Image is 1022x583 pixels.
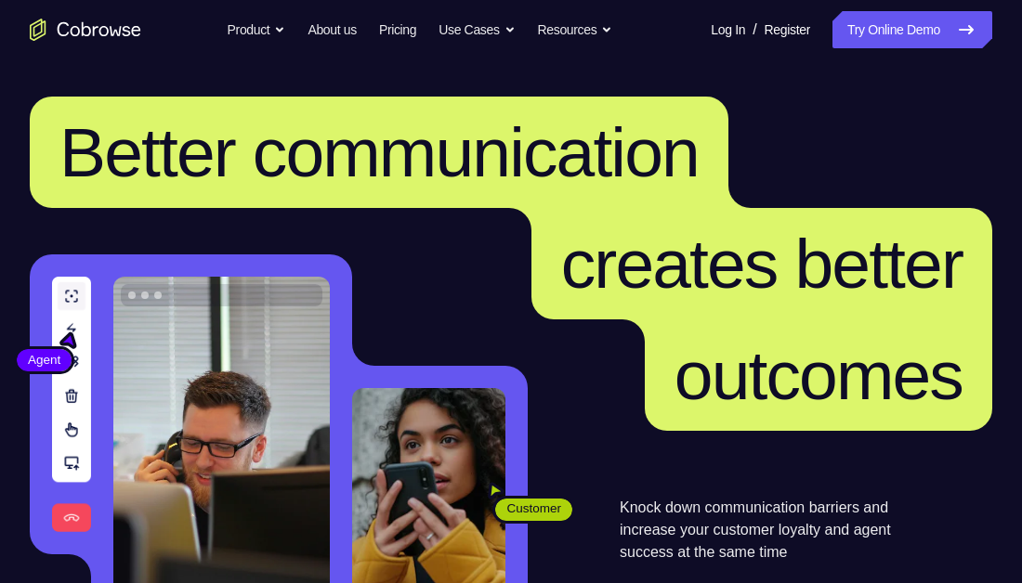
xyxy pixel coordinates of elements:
a: Register [765,11,810,48]
button: Product [228,11,286,48]
a: Go to the home page [30,19,141,41]
button: Use Cases [439,11,515,48]
span: Better communication [59,113,699,191]
a: Pricing [379,11,416,48]
a: Try Online Demo [832,11,992,48]
span: creates better [561,225,963,303]
a: About us [308,11,356,48]
button: Resources [538,11,613,48]
p: Knock down communication barriers and increase your customer loyalty and agent success at the sam... [620,497,924,564]
a: Log In [711,11,745,48]
span: outcomes [675,336,963,414]
span: / [753,19,756,41]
